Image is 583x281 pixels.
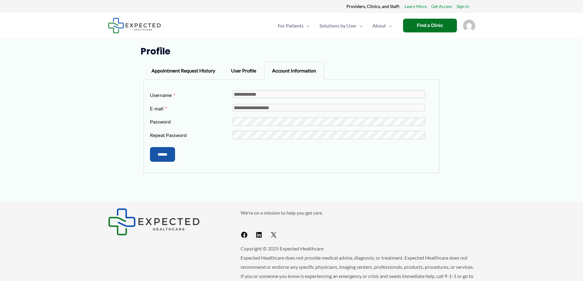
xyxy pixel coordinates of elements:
[150,131,233,140] label: Repeat Password
[150,91,233,100] label: Username
[108,208,225,235] aside: Footer Widget 1
[140,46,443,57] h1: Profile
[273,15,315,36] a: For PatientsMenu Toggle
[241,208,475,241] aside: Footer Widget 2
[357,15,363,36] span: Menu Toggle
[463,22,475,28] a: Account icon link
[457,2,469,10] a: Sign In
[372,15,386,36] span: About
[273,15,397,36] nav: Primary Site Navigation
[320,15,357,36] span: Solutions by User
[346,4,400,9] strong: Providers, Clinics, and Staff:
[403,19,457,32] a: Find a Clinic
[241,208,475,217] p: We're on a mission to help you get care.
[108,208,200,235] img: Expected Healthcare Logo - side, dark font, small
[150,104,233,113] label: E-mail
[386,15,392,36] span: Menu Toggle
[144,62,223,79] div: Appointment Request History
[241,246,323,251] span: Copyright © 2025 Expected Healthcare
[278,15,304,36] span: For Patients
[405,2,427,10] a: Learn More
[304,15,310,36] span: Menu Toggle
[431,2,452,10] a: Get Access
[173,92,175,98] span: This field is required
[223,62,264,79] div: User Profile
[108,18,161,33] img: Expected Healthcare Logo - side, dark font, small
[264,62,324,79] div: Account Information
[150,117,233,126] label: Password
[368,15,397,36] a: AboutMenu Toggle
[165,105,167,111] span: This field is required
[315,15,368,36] a: Solutions by UserMenu Toggle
